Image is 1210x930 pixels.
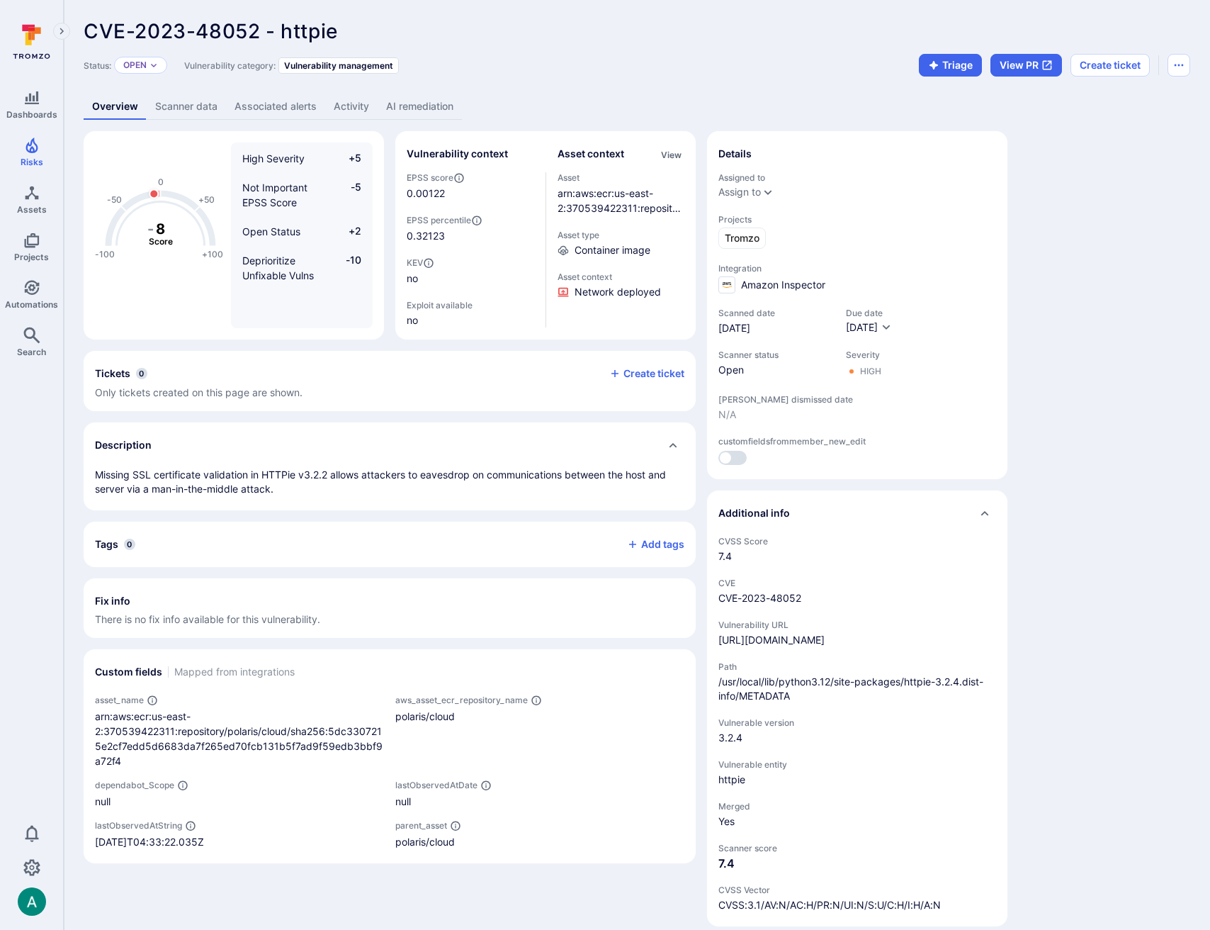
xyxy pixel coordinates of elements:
h2: Custom fields [95,665,162,679]
span: Scanner score [718,843,996,853]
span: no [407,271,534,286]
span: Scanner status [718,349,832,360]
span: Container image [575,243,650,257]
span: EPSS score [407,172,534,184]
span: 0 [124,539,135,550]
span: Only tickets created on this page are shown. [95,386,302,398]
section: details card [707,131,1007,479]
p: Open [123,60,147,71]
text: 0 [158,177,164,187]
a: [URL][DOMAIN_NAME] [718,633,825,647]
span: parent_asset [395,820,447,831]
span: Asset [558,172,685,183]
h2: Fix info [95,594,130,608]
section: additional info card [707,491,1007,926]
h2: Description [95,438,152,452]
span: Tromzo [725,231,759,245]
button: Create ticket [609,367,684,380]
div: Collapse [84,351,696,411]
span: Search [17,347,46,357]
h2: Tags [95,537,118,551]
div: null [395,794,684,809]
span: -10 [334,253,361,283]
span: -5 [334,180,361,210]
div: polaris/cloud [395,834,684,849]
text: Score [149,236,173,247]
h2: Asset context [558,147,624,161]
button: View [658,150,684,160]
span: Status: [84,60,111,71]
span: Integration [718,263,996,274]
a: Tromzo [718,228,766,249]
i: Expand navigation menu [57,26,67,38]
a: Overview [84,94,147,120]
div: Due date field [846,308,892,335]
span: aws_asset_ecr_repository_name [395,695,528,705]
div: [DATE]T04:33:22.035Z [95,834,384,849]
div: null [95,794,384,809]
div: Vulnerability management [278,57,399,74]
button: Expand dropdown [149,61,158,69]
span: no [407,313,534,327]
span: Yes [718,814,996,829]
div: Collapse description [84,422,696,468]
button: Expand dropdown [762,186,774,198]
span: httpie [718,773,996,787]
span: Asset type [558,230,685,240]
a: arn:aws:ecr:us-east-2:370539422311:repository/polaris/cloud/sha256:5dc3307215e2cf7edd5d6683da7f26... [558,187,682,274]
a: Activity [325,94,378,120]
span: Vulnerability category: [184,60,276,71]
button: Options menu [1167,54,1190,77]
img: ACg8ocLSa5mPYBaXNx3eFu_EmspyJX0laNWN7cXOFirfQ7srZveEpg=s96-c [18,887,46,916]
span: Path [718,661,996,672]
span: Vulnerability URL [718,620,996,630]
tspan: - [147,220,154,237]
button: Expand navigation menu [53,23,70,40]
span: Scanned date [718,308,832,318]
button: [DATE] [846,321,892,335]
a: Scanner data [147,94,226,120]
button: Assign to [718,186,761,198]
span: +5 [334,151,361,166]
span: Projects [718,214,996,225]
span: 7.4 [718,856,996,870]
span: 0 [136,368,147,379]
h2: Tickets [95,366,130,381]
span: asset_name [95,695,144,705]
span: CVE-2023-48052 - httpie [84,19,338,43]
span: Not Important EPSS Score [242,181,307,208]
button: Add tags [616,533,684,556]
a: Associated alerts [226,94,325,120]
span: EPSS percentile [407,215,534,226]
span: Due date [846,308,892,318]
span: Vulnerable entity [718,759,996,770]
span: KEV [407,257,534,269]
span: customfieldsfrommember_new_edit [718,436,996,447]
span: Merged [718,801,996,812]
span: High Severity [242,152,305,164]
span: CVSS:3.1/AV:N/AC:H/PR:N/UI:N/S:U/C:H/I:H/A:N [718,898,996,912]
div: Collapse tags [84,522,696,567]
div: High [860,366,881,377]
span: CVSS Vector [718,885,996,895]
span: Vulnerable version [718,717,996,728]
button: View PR [990,54,1062,77]
span: Dashboards [6,109,57,120]
span: Risks [21,157,43,167]
h2: Details [718,147,752,161]
span: [PERSON_NAME] dismissed date [718,394,996,405]
span: Exploit available [407,300,473,310]
span: /usr/local/lib/python3.12/site-packages/httpie-3.2.4.dist-info/METADATA [718,675,996,703]
span: Severity [846,349,881,360]
span: CVE [718,578,996,588]
span: CVSS Score [718,536,996,547]
span: Deprioritize Unfixable Vulns [242,254,314,281]
text: +50 [198,194,215,205]
h2: Vulnerability context [407,147,508,161]
span: Assets [17,204,47,215]
span: Amazon Inspector [741,278,825,292]
span: Mapped from integrations [174,665,295,679]
span: Automations [5,299,58,310]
